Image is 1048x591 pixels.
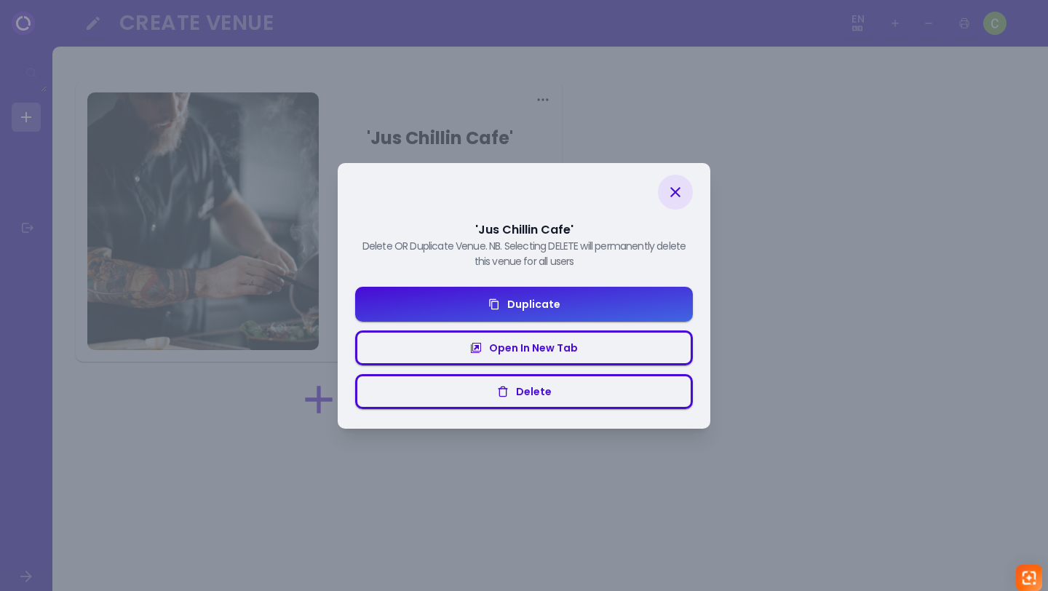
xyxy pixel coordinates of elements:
[355,221,693,239] h3: 'Jus Chillin Cafe'
[355,330,693,365] button: Open In New Tab
[355,287,693,322] button: Duplicate
[500,299,560,309] div: Duplicate
[509,386,552,397] div: Delete
[355,239,693,269] div: Delete OR Duplicate Venue. NB. Selecting DELETE will permanently delete this venue for all users
[482,343,578,353] div: Open In New Tab
[355,374,693,409] button: Delete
